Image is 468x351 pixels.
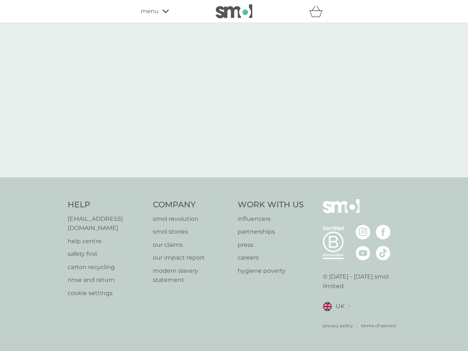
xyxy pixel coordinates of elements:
img: UK flag [323,302,332,311]
img: smol [216,4,252,18]
h4: Help [68,199,146,211]
a: modern slavery statement [153,266,231,285]
a: our impact report [153,253,231,263]
a: cookie settings [68,288,146,298]
a: carton recycling [68,263,146,272]
a: rinse and return [68,275,146,285]
img: select a new location [348,305,350,309]
div: basket [309,4,327,19]
p: © [DATE] - [DATE] smol limited [323,272,401,291]
a: safety first [68,249,146,259]
span: menu [141,7,159,16]
img: smol [323,199,359,224]
a: hygiene poverty [238,266,304,276]
img: visit the smol Youtube page [356,246,370,260]
h4: Company [153,199,231,211]
a: partnerships [238,227,304,237]
a: smol stories [153,227,231,237]
img: visit the smol Tiktok page [376,246,390,260]
a: our claims [153,240,231,250]
a: [EMAIL_ADDRESS][DOMAIN_NAME] [68,214,146,233]
h4: Work With Us [238,199,304,211]
a: press [238,240,304,250]
img: visit the smol Instagram page [356,225,370,239]
a: help centre [68,237,146,246]
a: privacy policy [323,322,353,329]
a: careers [238,253,304,263]
a: influencers [238,214,304,224]
span: UK [336,302,344,311]
img: visit the smol Facebook page [376,225,390,239]
a: terms of service [361,322,396,329]
a: smol revolution [153,214,231,224]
